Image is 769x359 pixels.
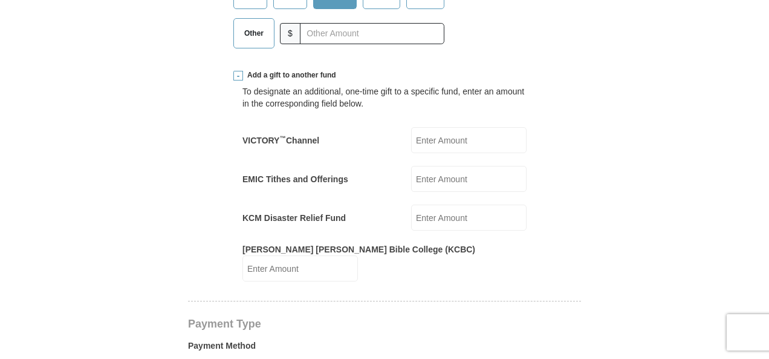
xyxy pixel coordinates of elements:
label: KCM Disaster Relief Fund [242,212,346,224]
input: Enter Amount [411,127,527,153]
label: EMIC Tithes and Offerings [242,173,348,185]
sup: ™ [279,134,286,142]
span: Add a gift to another fund [243,70,336,81]
label: [PERSON_NAME] [PERSON_NAME] Bible College (KCBC) [242,243,475,255]
span: $ [280,23,300,44]
input: Other Amount [300,23,444,44]
label: Payment Method [188,340,581,358]
input: Enter Amount [242,255,358,282]
span: Other [238,24,270,42]
h4: Payment Type [188,319,581,329]
label: VICTORY Channel [242,134,319,147]
input: Enter Amount [411,205,527,231]
input: Enter Amount [411,166,527,192]
div: To designate an additional, one-time gift to a specific fund, enter an amount in the correspondin... [242,85,527,110]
